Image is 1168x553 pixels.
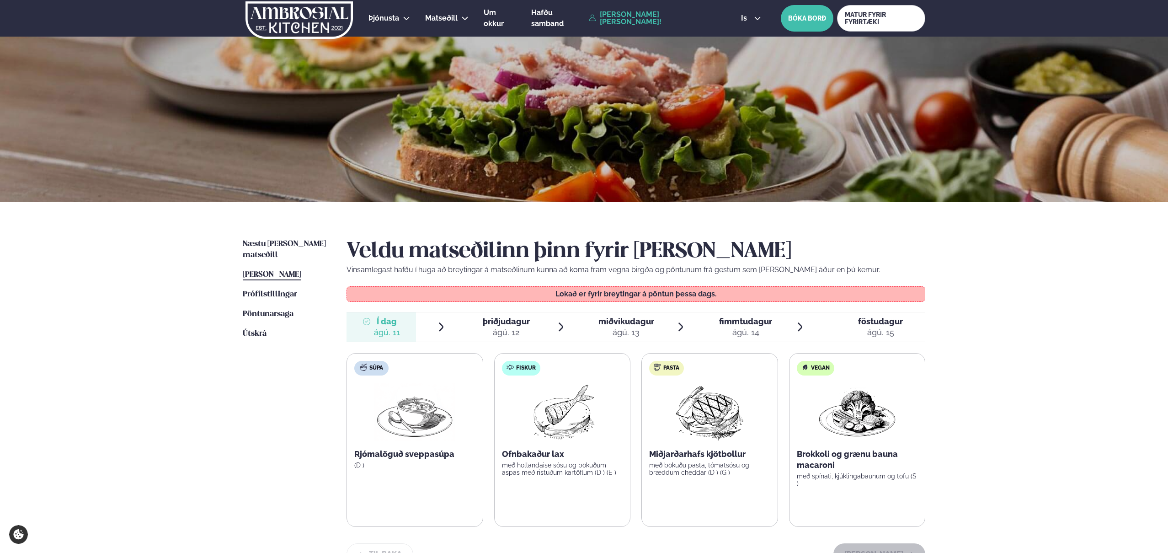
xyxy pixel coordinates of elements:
p: með spínati, kjúklingabaunum og tofu (S ) [797,472,918,487]
img: logo [245,1,354,39]
a: Hafðu samband [531,7,584,29]
img: Vegan.svg [801,364,809,371]
h2: Veldu matseðilinn þinn fyrir [PERSON_NAME] [347,239,925,264]
span: Súpa [369,365,383,372]
img: pasta.svg [654,364,661,371]
p: (D ) [354,462,475,469]
a: Næstu [PERSON_NAME] matseðill [243,239,328,261]
span: Hafðu samband [531,8,564,28]
div: ágú. 13 [598,327,654,338]
span: Pasta [663,365,679,372]
p: með hollandaise sósu og bökuðum aspas með ristuðum kartöflum (D ) (E ) [502,462,623,476]
span: Næstu [PERSON_NAME] matseðill [243,240,326,259]
img: soup.svg [360,364,367,371]
span: [PERSON_NAME] [243,271,301,279]
span: Vegan [811,365,830,372]
span: Útskrá [243,330,267,338]
a: Pöntunarsaga [243,309,293,320]
span: Í dag [374,316,400,327]
span: þriðjudagur [483,317,530,326]
span: miðvikudagur [598,317,654,326]
span: Þjónusta [368,14,399,22]
img: fish.svg [507,364,514,371]
p: Miðjarðarhafs kjötbollur [649,449,770,460]
div: ágú. 14 [719,327,772,338]
p: Brokkoli og grænu bauna macaroni [797,449,918,471]
p: Rjómalöguð sveppasúpa [354,449,475,460]
span: Um okkur [484,8,504,28]
a: MATUR FYRIR FYRIRTÆKI [837,5,925,32]
span: Matseðill [425,14,458,22]
img: Soup.png [374,383,455,441]
p: með bökuðu pasta, tómatsósu og bræddum cheddar (D ) (G ) [649,462,770,476]
a: [PERSON_NAME] [243,269,301,280]
p: Vinsamlegast hafðu í huga að breytingar á matseðlinum kunna að koma fram vegna birgða og pöntunum... [347,264,925,275]
a: Prófílstillingar [243,289,297,300]
span: fimmtudagur [719,317,772,326]
a: Um okkur [484,7,516,29]
a: Þjónusta [368,13,399,24]
button: BÓKA BORÐ [781,5,833,32]
span: Prófílstillingar [243,290,297,298]
p: Lokað er fyrir breytingar á pöntun þessa dags. [356,290,916,298]
img: Vegan.png [817,383,897,441]
div: ágú. 15 [858,327,903,338]
a: Matseðill [425,13,458,24]
span: Fiskur [516,365,536,372]
a: Cookie settings [9,525,28,544]
span: föstudagur [858,317,903,326]
span: is [741,15,750,22]
span: Pöntunarsaga [243,310,293,318]
a: Útskrá [243,328,267,339]
img: Fish.png [522,383,603,441]
button: is [734,15,768,22]
div: ágú. 11 [374,327,400,338]
img: Beef-Meat.png [669,383,750,441]
div: ágú. 12 [483,327,530,338]
p: Ofnbakaður lax [502,449,623,460]
a: [PERSON_NAME] [PERSON_NAME]! [589,11,720,26]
